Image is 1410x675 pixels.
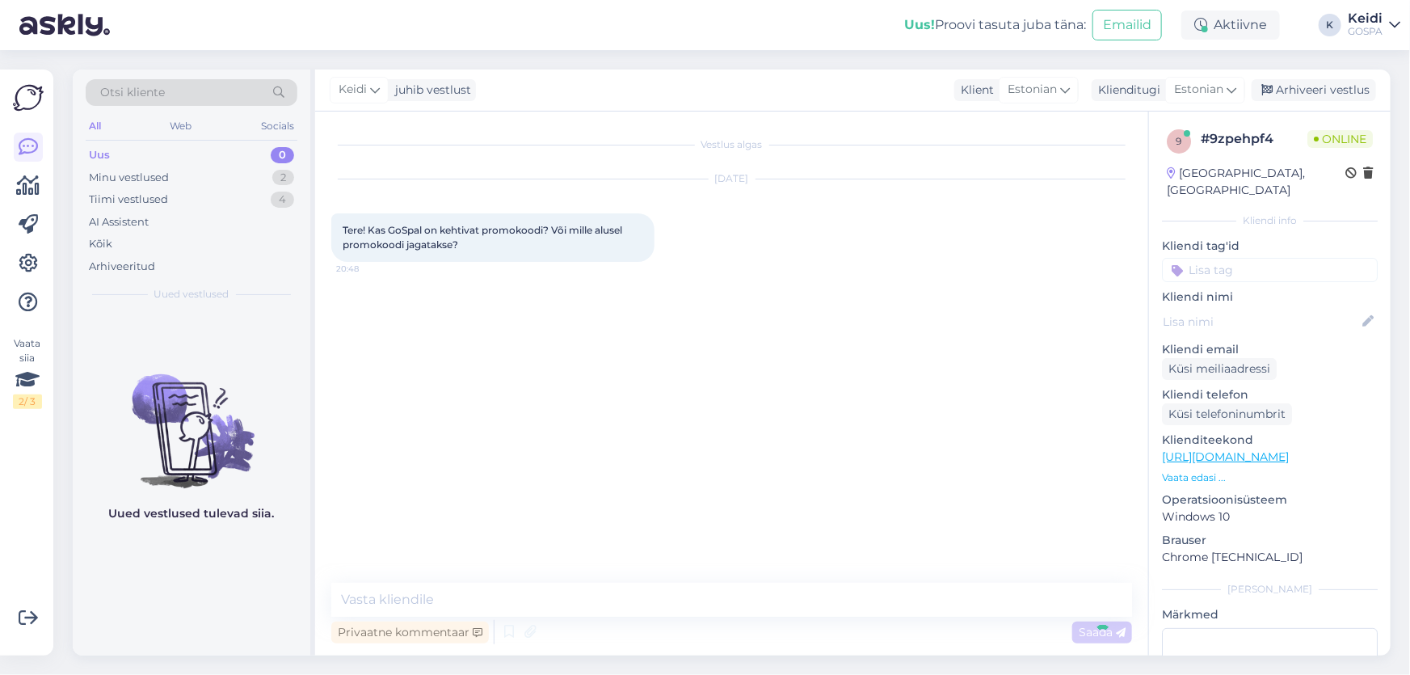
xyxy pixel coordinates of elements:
[13,394,42,409] div: 2 / 3
[331,137,1132,152] div: Vestlus algas
[1162,258,1378,282] input: Lisa tag
[1162,358,1277,380] div: Küsi meiliaadressi
[954,82,994,99] div: Klient
[1319,14,1341,36] div: K
[1167,165,1345,199] div: [GEOGRAPHIC_DATA], [GEOGRAPHIC_DATA]
[1181,11,1280,40] div: Aktiivne
[89,192,168,208] div: Tiimi vestlused
[1162,403,1292,425] div: Küsi telefoninumbrit
[1348,12,1383,25] div: Keidi
[272,170,294,186] div: 2
[1174,81,1223,99] span: Estonian
[271,192,294,208] div: 4
[109,505,275,522] p: Uued vestlused tulevad siia.
[1162,432,1378,449] p: Klienditeekond
[389,82,471,99] div: juhib vestlust
[89,147,110,163] div: Uus
[331,171,1132,186] div: [DATE]
[1162,582,1378,597] div: [PERSON_NAME]
[1348,12,1400,38] a: KeidiGOSPA
[13,82,44,113] img: Askly Logo
[1162,449,1289,464] a: [URL][DOMAIN_NAME]
[336,263,397,275] span: 20:48
[1162,213,1378,228] div: Kliendi info
[1162,508,1378,525] p: Windows 10
[1162,606,1378,623] p: Märkmed
[1348,25,1383,38] div: GOSPA
[100,84,165,101] span: Otsi kliente
[89,236,112,252] div: Kõik
[1092,10,1162,40] button: Emailid
[904,15,1086,35] div: Proovi tasuta juba täna:
[1163,313,1359,331] input: Lisa nimi
[1201,129,1307,149] div: # 9zpehpf4
[73,345,310,491] img: No chats
[1162,386,1378,403] p: Kliendi telefon
[13,336,42,409] div: Vaata siia
[1162,238,1378,255] p: Kliendi tag'id
[167,116,196,137] div: Web
[89,259,155,275] div: Arhiveeritud
[1162,470,1378,485] p: Vaata edasi ...
[154,287,229,302] span: Uued vestlused
[86,116,104,137] div: All
[1008,81,1057,99] span: Estonian
[271,147,294,163] div: 0
[1162,341,1378,358] p: Kliendi email
[258,116,297,137] div: Socials
[1307,130,1373,148] span: Online
[1176,135,1182,147] span: 9
[89,170,169,186] div: Minu vestlused
[343,224,625,251] span: Tere! Kas GoSpal on kehtivat promokoodi? Või mille alusel promokoodi jagatakse?
[904,17,935,32] b: Uus!
[1162,532,1378,549] p: Brauser
[1162,289,1378,306] p: Kliendi nimi
[1252,79,1376,101] div: Arhiveeri vestlus
[1092,82,1160,99] div: Klienditugi
[1162,491,1378,508] p: Operatsioonisüsteem
[339,81,367,99] span: Keidi
[1162,549,1378,566] p: Chrome [TECHNICAL_ID]
[89,214,149,230] div: AI Assistent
